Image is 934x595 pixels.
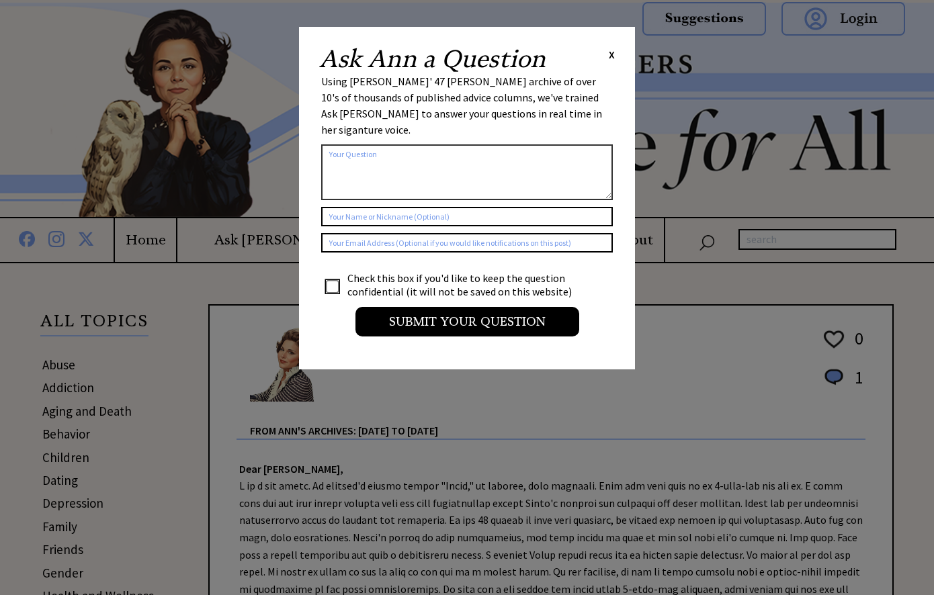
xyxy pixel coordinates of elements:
[321,207,613,226] input: Your Name or Nickname (Optional)
[319,47,546,71] h2: Ask Ann a Question
[609,48,615,61] span: X
[347,271,585,299] td: Check this box if you'd like to keep the question confidential (it will not be saved on this webs...
[321,73,613,138] div: Using [PERSON_NAME]' 47 [PERSON_NAME] archive of over 10's of thousands of published advice colum...
[355,307,579,336] input: Submit your Question
[321,233,613,253] input: Your Email Address (Optional if you would like notifications on this post)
